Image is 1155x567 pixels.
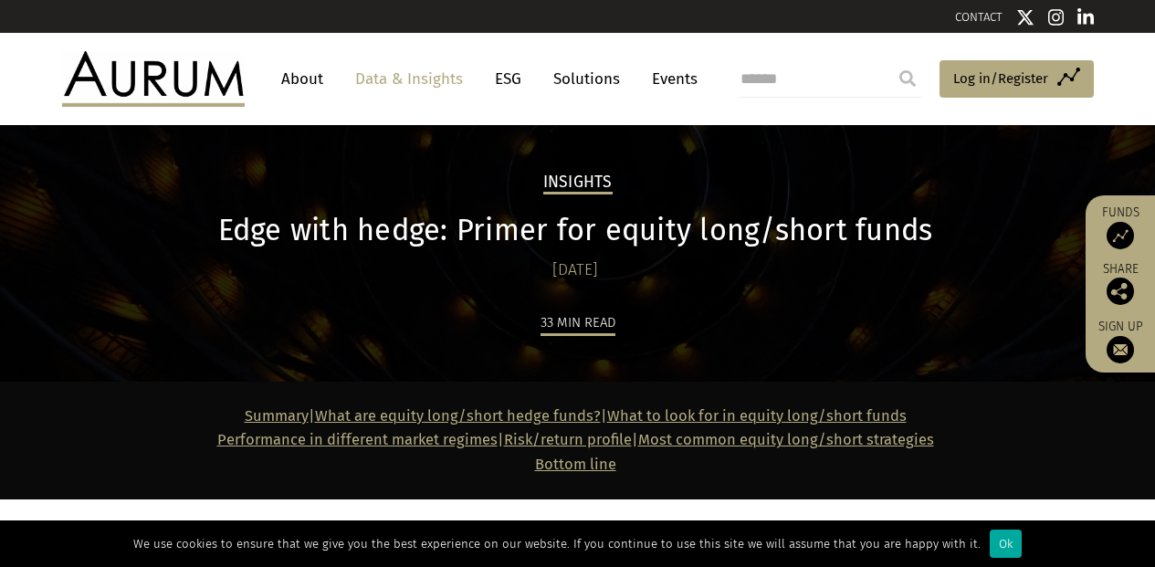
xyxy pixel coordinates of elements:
[217,431,498,448] a: Performance in different market regimes
[62,51,245,106] img: Aurum
[1107,278,1134,305] img: Share this post
[544,62,629,96] a: Solutions
[889,60,926,97] input: Submit
[953,68,1048,89] span: Log in/Register
[1048,8,1065,26] img: Instagram icon
[245,407,309,425] a: Summary
[643,62,698,96] a: Events
[638,431,934,448] a: Most common equity long/short strategies
[504,431,632,448] a: Risk/return profile
[315,407,601,425] a: What are equity long/short hedge funds?
[140,213,1012,248] h1: Edge with hedge: Primer for equity long/short funds
[940,60,1094,99] a: Log in/Register
[486,62,530,96] a: ESG
[140,257,1012,283] div: [DATE]
[1077,8,1094,26] img: Linkedin icon
[607,407,907,425] a: What to look for in equity long/short funds
[543,173,613,194] h2: Insights
[541,311,615,336] div: 33 min read
[1095,205,1146,249] a: Funds
[272,62,332,96] a: About
[1107,222,1134,249] img: Access Funds
[535,456,616,473] a: Bottom line
[1095,319,1146,363] a: Sign up
[1107,336,1134,363] img: Sign up to our newsletter
[955,10,1003,24] a: CONTACT
[1095,263,1146,305] div: Share
[1016,8,1034,26] img: Twitter icon
[217,407,934,473] strong: | | | |
[346,62,472,96] a: Data & Insights
[990,530,1022,558] div: Ok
